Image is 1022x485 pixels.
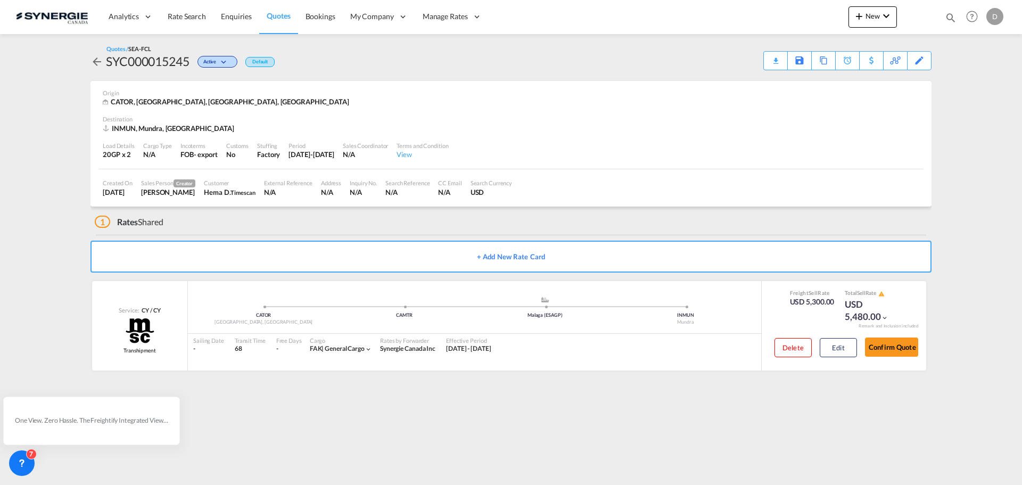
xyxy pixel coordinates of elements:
div: FOB [180,150,194,159]
div: Quotes /SEA-FCL [106,45,151,53]
div: 68 [235,344,266,354]
div: icon-arrow-left [90,53,106,70]
div: No [226,150,249,159]
md-icon: icon-chevron-down [219,60,232,65]
div: Effective Period [446,336,491,344]
span: | [322,344,324,352]
div: Search Currency [471,179,513,187]
span: Active [203,59,219,69]
div: USD [471,187,513,197]
div: USD 5,480.00 [845,298,898,324]
div: Destination [103,115,919,123]
div: Incoterms [180,142,218,150]
div: CAMTR [334,312,474,319]
span: [DATE] - [DATE] [446,344,491,352]
div: CATOR [193,312,334,319]
span: Rate Search [168,12,206,21]
div: Change Status Here [197,56,237,68]
div: Period [289,142,334,150]
div: Search Reference [385,179,430,187]
div: CY / CY [139,306,160,314]
span: Timescan [230,189,255,196]
div: - [276,344,278,354]
div: Factory Stuffing [257,150,280,159]
div: Help [963,7,986,27]
div: N/A [143,150,172,159]
span: My Company [350,11,394,22]
div: D [986,8,1003,25]
span: SEA-FCL [128,45,151,52]
span: 1 [95,216,110,228]
span: Help [963,7,981,26]
md-icon: icon-chevron-down [365,346,372,353]
md-icon: icon-chevron-down [880,10,893,22]
div: Daniel Dico [141,187,195,197]
div: CC Email [438,179,461,187]
md-icon: icon-arrow-left [90,55,103,68]
span: Rates [117,217,138,227]
span: FAK [310,344,325,352]
md-icon: icon-download [769,53,782,61]
div: 6 Oct 2025 [103,187,133,197]
span: Sell [809,290,818,296]
div: Free Days [276,336,302,344]
button: Confirm Quote [865,338,918,357]
div: Sailing Date [193,336,224,344]
div: Synergie Canada Inc [380,344,435,354]
div: Sales Person [141,179,195,187]
button: icon-alert [877,290,885,298]
div: - [193,344,224,354]
md-icon: assets/icons/custom/ship-fill.svg [539,297,551,302]
div: Freight Rate [790,289,835,297]
span: Quotes [267,11,290,20]
div: Change Status Here [189,53,240,70]
div: N/A [321,187,341,197]
span: Transhipment [123,347,156,354]
div: icon-magnify [945,12,957,28]
div: Customs [226,142,249,150]
div: N/A [438,187,461,197]
div: Cargo Type [143,142,172,150]
div: Save As Template [788,52,811,70]
div: Inquiry No. [350,179,377,187]
div: External Reference [264,179,312,187]
div: Mundra [615,319,756,326]
span: CATOR, [GEOGRAPHIC_DATA], [GEOGRAPHIC_DATA], [GEOGRAPHIC_DATA] [111,97,349,106]
div: Total Rate [845,289,898,298]
md-icon: icon-plus 400-fg [853,10,866,22]
div: Transit Time [235,336,266,344]
div: [GEOGRAPHIC_DATA], [GEOGRAPHIC_DATA] [193,319,334,326]
span: Sell [857,290,866,296]
span: Manage Rates [423,11,468,22]
div: Address [321,179,341,187]
span: Service: [119,306,139,314]
md-icon: icon-chevron-down [881,314,888,322]
button: Edit [820,338,857,357]
div: N/A [350,187,377,197]
md-icon: icon-alert [878,291,885,297]
div: general cargo [310,344,365,354]
span: Enquiries [221,12,252,21]
div: Rates by Forwarder [380,336,435,344]
div: Hema D. [204,187,256,197]
div: Origin [103,89,919,97]
div: SYC000015245 [106,53,189,70]
div: CATOR, Toronto, ON, Americas [103,97,352,107]
div: N/A [264,187,312,197]
div: Customer [204,179,256,187]
div: Remark and Inclusion included [851,323,926,329]
button: + Add New Rate Card [90,241,932,273]
div: INMUN, Mundra, Asia Pacific [103,124,237,133]
div: N/A [343,150,388,159]
div: Default [245,57,275,67]
img: 1f56c880d42311ef80fc7dca854c8e59.png [16,5,88,29]
span: Bookings [306,12,335,21]
div: Cargo [310,336,372,344]
div: Shared [95,216,163,228]
button: icon-plus 400-fgNewicon-chevron-down [848,6,897,28]
div: Load Details [103,142,135,150]
div: Quote PDF is not available at this time [769,52,782,61]
span: Analytics [109,11,139,22]
div: Malaga (ESAGP) [475,312,615,319]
